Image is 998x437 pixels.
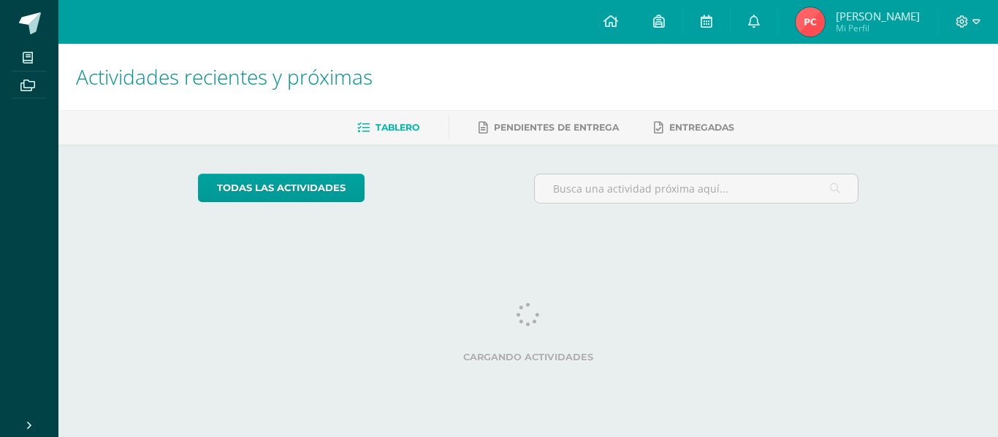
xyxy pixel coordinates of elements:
[479,116,619,139] a: Pendientes de entrega
[357,116,419,139] a: Tablero
[198,174,365,202] a: todas las Actividades
[654,116,734,139] a: Entregadas
[836,9,920,23] span: [PERSON_NAME]
[796,7,825,36] img: 1a7cbac57f94edb6c88ed1cb4fafb6c4.png
[198,352,859,363] label: Cargando actividades
[494,122,619,133] span: Pendientes de entrega
[669,122,734,133] span: Entregadas
[535,174,858,203] input: Busca una actividad próxima aquí...
[76,63,373,90] span: Actividades recientes y próximas
[836,22,920,34] span: Mi Perfil
[376,122,419,133] span: Tablero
